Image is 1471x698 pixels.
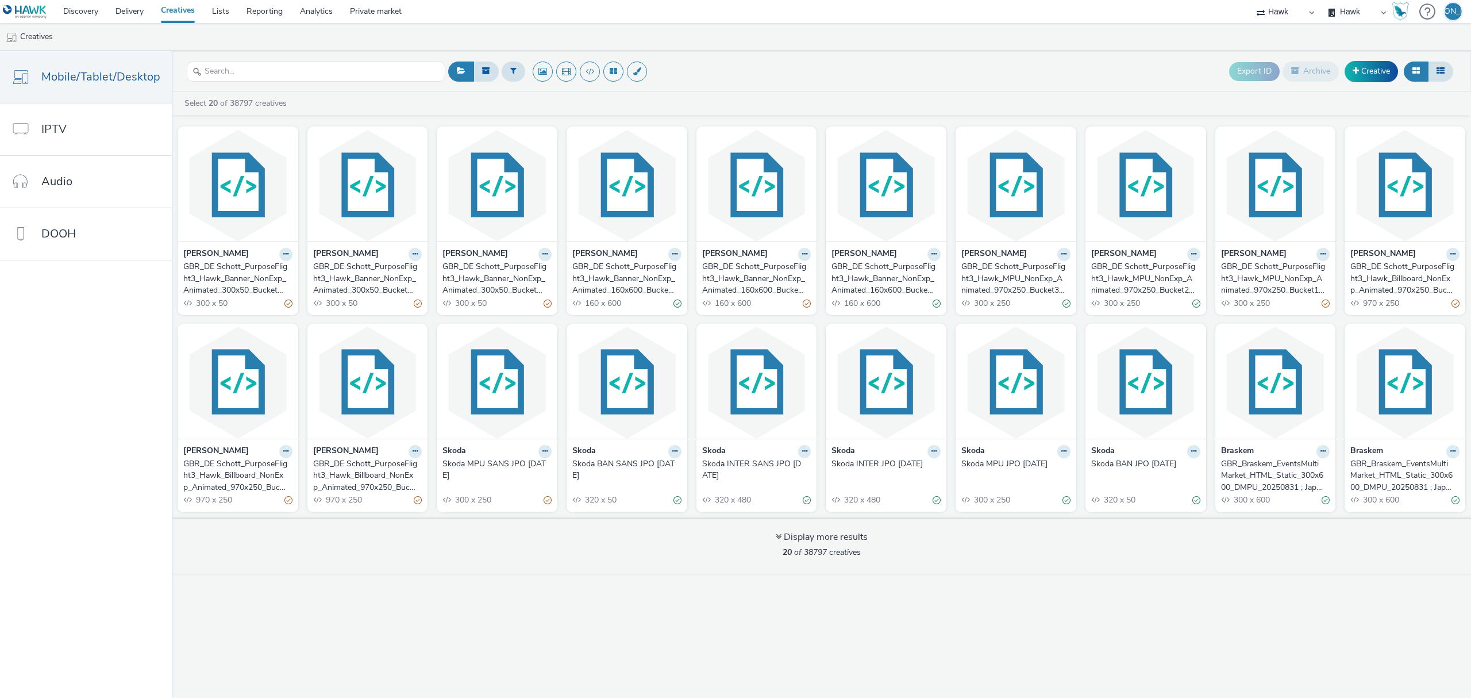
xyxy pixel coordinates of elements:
a: GBR_DE Schott_PurposeFlight3_Hawk_Banner_NonExp_Animated_160x600_Bucket1_22/09-31/10_20250829 [831,261,941,296]
div: Valid [1192,494,1200,507]
span: 300 x 250 [454,494,491,505]
span: 160 x 600 [584,298,621,309]
div: Display more results [776,531,868,544]
div: Skoda MPU SANS JPO [DATE] [442,458,547,482]
a: GBR_DE Schott_PurposeFlight3_Hawk_Billboard_NonExp_Animated_970x250_Bucket1_Generic_20250829 [313,458,422,493]
strong: [PERSON_NAME] [313,445,379,458]
a: GBR_Braskem_EventsMultiMarket_HTML_Static_300x600_DMPU_20250831 ; Japan_Climate [1350,458,1460,493]
img: GBR_DE Schott_PurposeFlight3_Hawk_Banner_NonExp_Animated_160x600_Bucket2_22/09-31/10_20250829 visual [699,129,814,241]
strong: [PERSON_NAME] [442,248,508,261]
a: GBR_DE Schott_PurposeFlight3_Hawk_Billboard_NonExp_Animated_970x250_Bucket3_Generic_20250829 [1350,261,1460,296]
span: 300 x 50 [195,298,228,309]
div: GBR_DE Schott_PurposeFlight3_Hawk_Banner_NonExp_Animated_160x600_Bucket1_22/09-31/10_20250829 [831,261,936,296]
div: Partially valid [284,297,292,309]
strong: Skoda [1091,445,1115,458]
span: 320 x 480 [714,494,751,505]
img: GBR_DE Schott_PurposeFlight3_Hawk_MPU_NonExp_Animated_970x250_Bucket1_22/09-31/10_20250829 visual [1218,129,1333,241]
strong: Skoda [831,445,855,458]
span: 300 x 250 [1103,298,1140,309]
a: GBR_DE Schott_PurposeFlight3_Hawk_MPU_NonExp_Animated_970x250_Bucket1_22/09-31/10_20250829 [1221,261,1330,296]
img: Skoda INTER SANS JPO SEPT25 visual [699,327,814,439]
img: GBR_DE Schott_PurposeFlight3_Hawk_Banner_NonExp_Animated_160x600_Bucket1_22/09-31/10_20250829 visual [829,129,944,241]
div: Valid [1062,297,1070,309]
span: 300 x 250 [973,494,1010,505]
div: Partially valid [803,297,811,309]
a: GBR_DE Schott_PurposeFlight3_Hawk_Banner_NonExp_Animated_160x600_Bucket2_22/09-31/10_20250829 [702,261,811,296]
img: GBR_Braskem_EventsMultiMarket_HTML_Static_300x600_DMPU_20250831 ; Japan_Climate visual [1347,327,1462,439]
strong: Braskem [1350,445,1383,458]
strong: Skoda [572,445,596,458]
a: GBR_DE Schott_PurposeFlight3_Hawk_MPU_NonExp_Animated_970x250_Bucket2_22/09-31/10_20250829 [1091,261,1200,296]
strong: 20 [209,98,218,109]
div: Skoda INTER SANS JPO [DATE] [702,458,807,482]
span: 970 x 250 [1362,298,1399,309]
div: Valid [1451,494,1460,507]
span: 300 x 250 [973,298,1010,309]
strong: Braskem [1221,445,1254,458]
a: Skoda MPU JPO [DATE] [961,458,1070,470]
img: GBR_DE Schott_PurposeFlight3_Hawk_Banner_NonExp_Animated_160x600_Bucket3_22/09-31/10_20250829 visual [569,129,684,241]
img: Skoda MPU JPO SEPT25 visual [958,327,1073,439]
div: Valid [1322,494,1330,507]
a: Skoda BAN JPO [DATE] [1091,458,1200,470]
button: Table [1428,62,1453,81]
div: Skoda BAN JPO [DATE] [1091,458,1196,470]
img: GBR_DE Schott_PurposeFlight3_Hawk_Billboard_NonExp_Animated_970x250_Bucket3_Generic_20250829 visual [1347,129,1462,241]
img: Skoda MPU SANS JPO SEPT25 visual [440,327,554,439]
img: Skoda BAN JPO SEPT25 visual [1088,327,1203,439]
span: Audio [41,173,72,190]
strong: [PERSON_NAME] [961,248,1027,261]
div: Valid [673,297,681,309]
span: Mobile/Tablet/Desktop [41,68,160,85]
div: GBR_DE Schott_PurposeFlight3_Hawk_Billboard_NonExp_Animated_970x250_Bucket3_Generic_20250829 [1350,261,1455,296]
a: Skoda MPU SANS JPO [DATE] [442,458,552,482]
strong: [PERSON_NAME] [1350,248,1416,261]
span: 300 x 250 [1233,298,1270,309]
div: Valid [673,494,681,507]
div: Partially valid [284,494,292,507]
strong: [PERSON_NAME] [831,248,897,261]
div: GBR_DE Schott_PurposeFlight3_Hawk_Banner_NonExp_Animated_160x600_Bucket2_22/09-31/10_20250829 [702,261,807,296]
span: IPTV [41,121,67,137]
img: Skoda BAN SANS JPO SEPT25 visual [569,327,684,439]
a: Creative [1345,61,1398,82]
div: GBR_DE Schott_PurposeFlight3_Hawk_MPU_NonExp_Animated_970x250_Bucket2_22/09-31/10_20250829 [1091,261,1196,296]
a: Skoda INTER SANS JPO [DATE] [702,458,811,482]
div: Partially valid [1451,297,1460,309]
a: Skoda INTER JPO [DATE] [831,458,941,470]
span: 160 x 600 [714,298,751,309]
strong: [PERSON_NAME] [572,248,638,261]
strong: 20 [783,547,792,558]
a: GBR_DE Schott_PurposeFlight3_Hawk_Banner_NonExp_Animated_160x600_Bucket3_22/09-31/10_20250829 [572,261,681,296]
div: GBR_DE Schott_PurposeFlight3_Hawk_Banner_NonExp_Animated_300x50_Bucket3_22/09-31/10_20250829 [183,261,288,296]
a: GBR_Braskem_EventsMultiMarket_HTML_Static_300x600_DMPU_20250831 ; Japan_Plant [1221,458,1330,493]
img: GBR_DE Schott_PurposeFlight3_Hawk_MPU_NonExp_Animated_970x250_Bucket2_22/09-31/10_20250829 visual [1088,129,1203,241]
span: 300 x 50 [325,298,357,309]
span: 970 x 250 [325,494,362,505]
div: GBR_DE Schott_PurposeFlight3_Hawk_MPU_NonExp_Animated_970x250_Bucket3_22/09-31/10_20250829 [961,261,1066,296]
a: Skoda BAN SANS JPO [DATE] [572,458,681,482]
strong: [PERSON_NAME] [702,248,768,261]
a: GBR_DE Schott_PurposeFlight3_Hawk_MPU_NonExp_Animated_970x250_Bucket3_22/09-31/10_20250829 [961,261,1070,296]
strong: [PERSON_NAME] [183,248,249,261]
strong: Skoda [702,445,726,458]
div: Skoda BAN SANS JPO [DATE] [572,458,677,482]
span: 300 x 600 [1233,494,1270,505]
img: Hawk Academy [1392,2,1409,21]
strong: [PERSON_NAME] [183,445,249,458]
div: Partially valid [414,494,422,507]
div: GBR_Braskem_EventsMultiMarket_HTML_Static_300x600_DMPU_20250831 ; Japan_Climate [1350,458,1455,493]
a: GBR_DE Schott_PurposeFlight3_Hawk_Banner_NonExp_Animated_300x50_Bucket1_22/09-31/10_20250829 [442,261,552,296]
div: GBR_DE Schott_PurposeFlight3_Hawk_MPU_NonExp_Animated_970x250_Bucket1_22/09-31/10_20250829 [1221,261,1326,296]
img: GBR_DE Schott_PurposeFlight3_Hawk_Billboard_NonExp_Animated_970x250_Bucket2_Generic_20250829 visual [180,327,295,439]
div: Valid [1062,494,1070,507]
strong: [PERSON_NAME] [1091,248,1157,261]
div: Partially valid [1322,297,1330,309]
div: Partially valid [544,297,552,309]
span: 300 x 50 [454,298,487,309]
img: GBR_DE Schott_PurposeFlight3_Hawk_Billboard_NonExp_Animated_970x250_Bucket1_Generic_20250829 visual [310,327,425,439]
img: Skoda INTER JPO SEPT25 visual [829,327,944,439]
div: GBR_DE Schott_PurposeFlight3_Hawk_Banner_NonExp_Animated_160x600_Bucket3_22/09-31/10_20250829 [572,261,677,296]
a: Hawk Academy [1392,2,1414,21]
